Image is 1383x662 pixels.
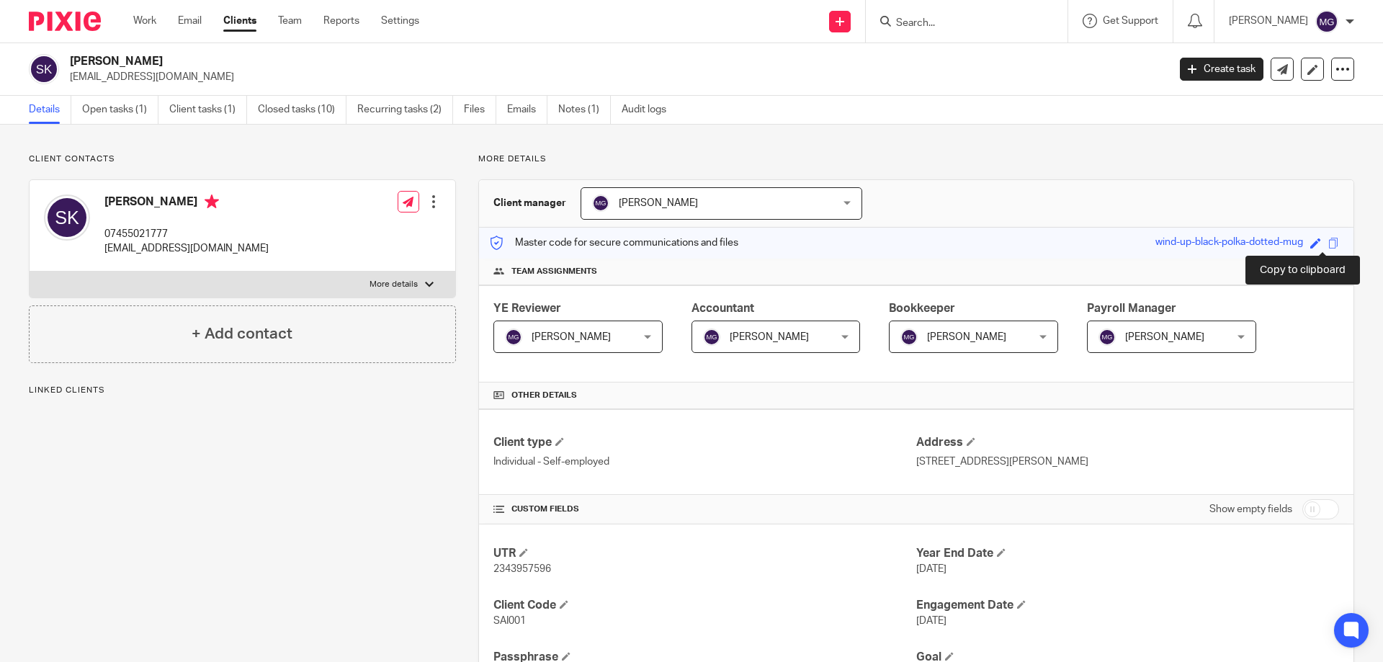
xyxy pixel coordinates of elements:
a: Team [278,14,302,28]
h4: UTR [493,546,916,561]
a: Emails [507,96,547,124]
input: Search [895,17,1024,30]
a: Email [178,14,202,28]
span: Accountant [691,303,754,314]
span: YE Reviewer [493,303,561,314]
p: [EMAIL_ADDRESS][DOMAIN_NAME] [104,241,269,256]
span: 2343957596 [493,564,551,574]
p: [EMAIL_ADDRESS][DOMAIN_NAME] [70,70,1158,84]
img: svg%3E [44,194,90,241]
span: SAI001 [493,616,526,626]
span: [DATE] [916,616,946,626]
img: svg%3E [505,328,522,346]
p: Master code for secure communications and files [490,236,738,250]
h4: + Add contact [192,323,292,345]
span: Bookkeeper [889,303,955,314]
span: [PERSON_NAME] [532,332,611,342]
p: Client contacts [29,153,456,165]
span: [DATE] [916,564,946,574]
p: More details [370,279,418,290]
p: Individual - Self-employed [493,455,916,469]
span: [PERSON_NAME] [1125,332,1204,342]
img: svg%3E [900,328,918,346]
a: Settings [381,14,419,28]
img: svg%3E [29,54,59,84]
img: svg%3E [1098,328,1116,346]
img: svg%3E [703,328,720,346]
p: Linked clients [29,385,456,396]
a: Files [464,96,496,124]
i: Primary [205,194,219,209]
span: [PERSON_NAME] [619,198,698,208]
a: Notes (1) [558,96,611,124]
span: [PERSON_NAME] [730,332,809,342]
img: Pixie [29,12,101,31]
span: Other details [511,390,577,401]
p: [STREET_ADDRESS][PERSON_NAME] [916,455,1339,469]
h4: Year End Date [916,546,1339,561]
a: Open tasks (1) [82,96,158,124]
h4: [PERSON_NAME] [104,194,269,213]
span: Get Support [1103,16,1158,26]
p: [PERSON_NAME] [1229,14,1308,28]
p: More details [478,153,1354,165]
h4: Client type [493,435,916,450]
h4: Engagement Date [916,598,1339,613]
h2: [PERSON_NAME] [70,54,941,69]
h4: Client Code [493,598,916,613]
h4: Address [916,435,1339,450]
h4: CUSTOM FIELDS [493,504,916,515]
img: svg%3E [592,194,609,212]
a: Client tasks (1) [169,96,247,124]
div: wind-up-black-polka-dotted-mug [1155,235,1303,251]
img: svg%3E [1315,10,1338,33]
a: Create task [1180,58,1263,81]
a: Recurring tasks (2) [357,96,453,124]
label: Show empty fields [1209,502,1292,516]
p: 07455021777 [104,227,269,241]
h3: Client manager [493,196,566,210]
a: Closed tasks (10) [258,96,346,124]
span: Team assignments [511,266,597,277]
span: [PERSON_NAME] [927,332,1006,342]
a: Details [29,96,71,124]
a: Reports [323,14,359,28]
a: Clients [223,14,256,28]
a: Audit logs [622,96,677,124]
span: Payroll Manager [1087,303,1176,314]
a: Work [133,14,156,28]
